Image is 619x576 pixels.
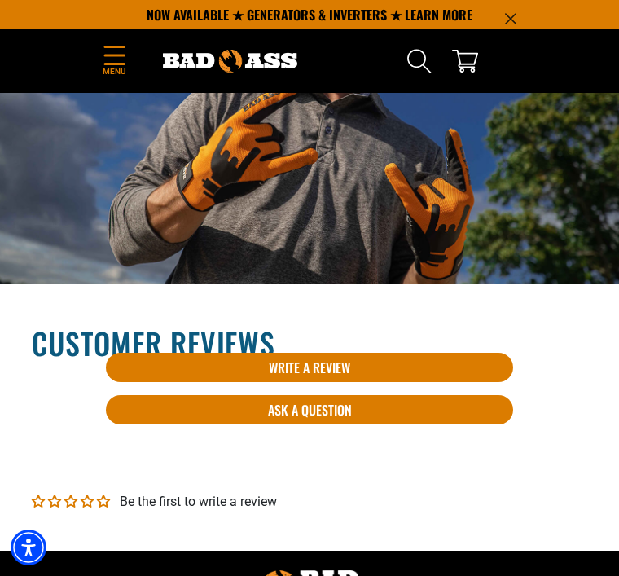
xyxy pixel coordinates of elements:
div: Average rating is 0.00 stars [32,492,110,511]
div: Accessibility Menu [11,530,46,565]
div: Be the first to write a review [120,493,277,511]
span: Menu [102,65,126,77]
summary: Search [406,48,432,74]
summary: Menu [102,42,126,81]
a: Ask a question [106,395,513,424]
a: cart [452,48,478,74]
h2: Customer Reviews [32,323,587,363]
img: Bad Ass Extension Cords [163,50,297,72]
a: Write A Review [106,353,513,382]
